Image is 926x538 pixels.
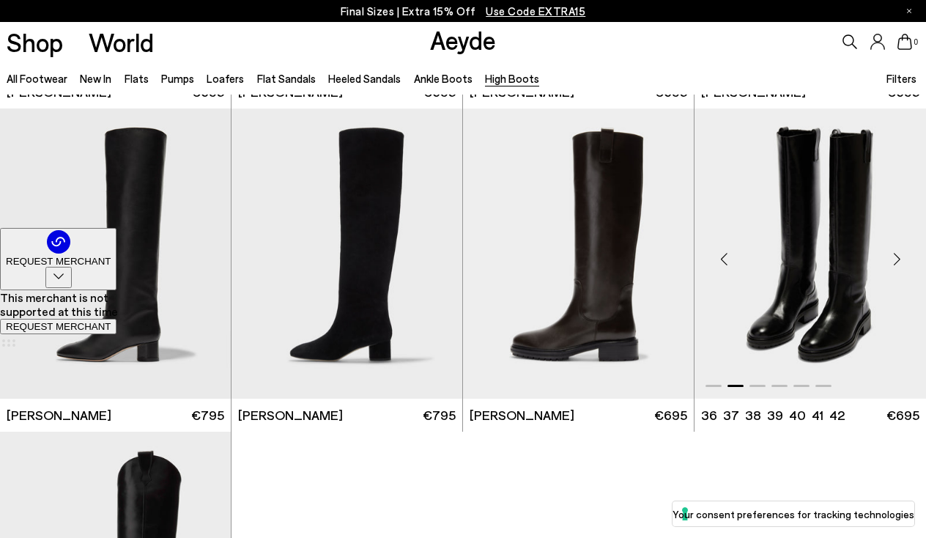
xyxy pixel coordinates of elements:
[238,406,343,424] span: [PERSON_NAME]
[701,406,840,424] ul: variant
[767,406,783,424] li: 39
[470,406,574,424] span: [PERSON_NAME]
[231,399,462,432] a: [PERSON_NAME] €795
[886,406,919,424] span: €695
[161,72,194,85] a: Pumps
[430,24,496,55] a: Aeyde
[897,34,912,50] a: 0
[654,406,687,424] span: €695
[673,506,914,522] label: Your consent preferences for tracking technologies
[694,108,926,399] div: 2 / 6
[486,4,585,18] span: Navigate to /collections/ss25-final-sizes
[694,399,926,432] a: 36 37 38 39 40 41 42 €695
[701,406,717,424] li: 36
[328,72,401,85] a: Heeled Sandals
[463,399,694,432] a: [PERSON_NAME] €695
[789,406,806,424] li: 40
[673,501,914,526] button: Your consent preferences for tracking technologies
[257,72,316,85] a: Flat Sandals
[723,406,739,424] li: 37
[7,72,67,85] a: All Footwear
[231,108,462,399] div: 1 / 6
[694,108,926,399] a: Next slide Previous slide
[463,108,694,399] a: Next slide Previous slide
[80,72,111,85] a: New In
[125,72,149,85] a: Flats
[191,406,224,424] span: €795
[231,108,462,399] a: Next slide Previous slide
[7,406,111,424] span: [PERSON_NAME]
[423,406,456,424] span: €795
[463,108,694,399] div: 1 / 6
[812,406,823,424] li: 41
[89,29,154,55] a: World
[341,2,586,21] p: Final Sizes | Extra 15% Off
[207,72,244,85] a: Loafers
[485,72,539,85] a: High Boots
[414,72,473,85] a: Ankle Boots
[231,108,462,399] img: Willa Suede Over-Knee Boots
[463,108,694,399] img: Henry Knee-High Boots
[7,29,63,55] a: Shop
[912,38,919,46] span: 0
[745,406,761,424] li: 38
[829,406,845,424] li: 42
[694,108,926,399] img: Henry Knee-High Boots
[886,72,916,85] span: Filters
